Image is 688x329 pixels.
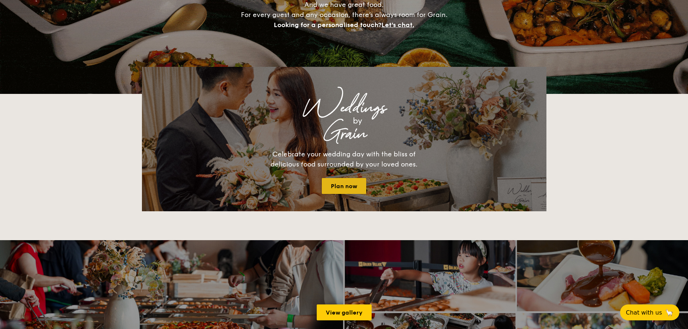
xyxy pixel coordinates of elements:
div: Weddings [205,101,483,114]
span: Let's chat. [381,21,414,29]
div: Loading menus magically... [142,60,546,67]
button: Chat with us🦙 [620,304,679,320]
span: 🦙 [665,308,674,317]
a: View gallery [317,304,372,320]
div: Grain [205,127,483,140]
a: Plan now [322,178,366,194]
span: Looking for a personalised touch? [274,21,381,29]
span: Chat with us [626,309,662,316]
div: by [232,114,483,127]
span: And we have great food. For every guest and any occasion, there’s always room for Grain. [241,1,447,29]
div: Celebrate your wedding day with the bliss of delicious food surrounded by your loved ones. [263,149,425,169]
